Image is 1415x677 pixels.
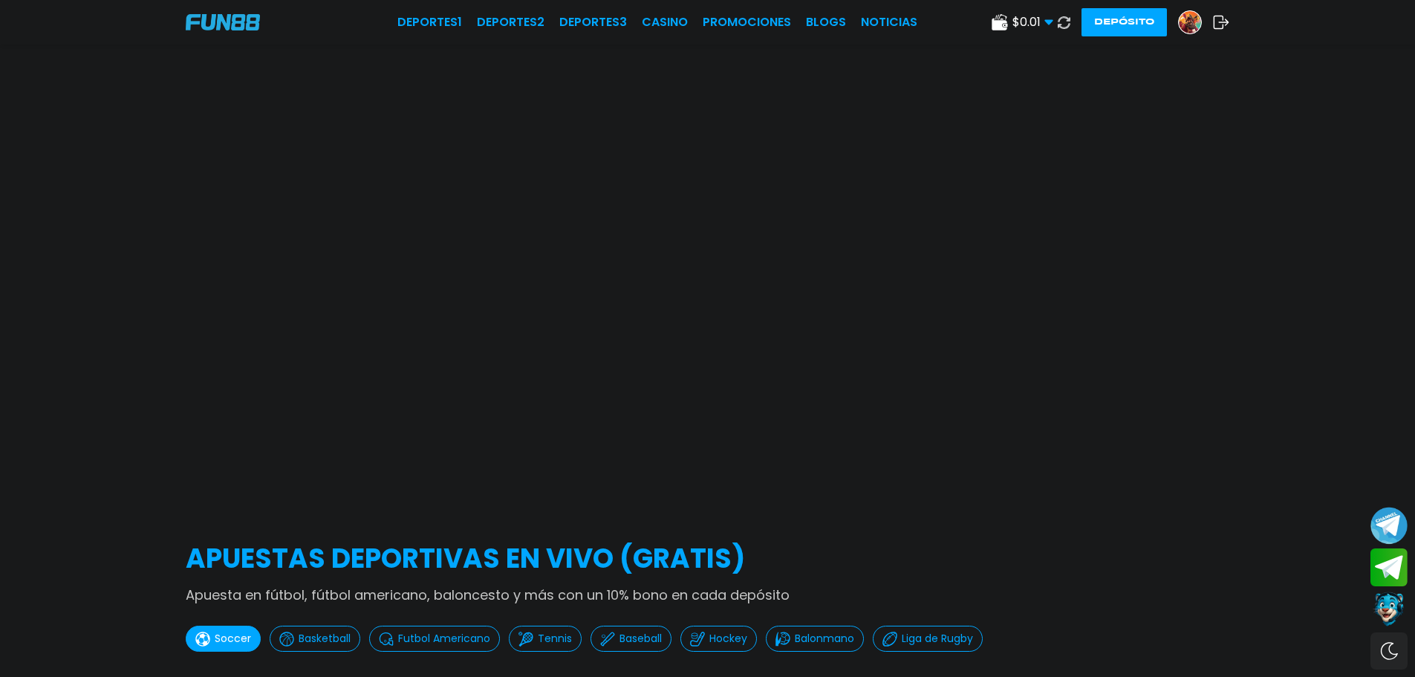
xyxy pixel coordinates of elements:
button: Soccer [186,626,261,652]
button: Join telegram channel [1370,506,1408,545]
a: Deportes1 [397,13,462,31]
button: Depósito [1081,8,1167,36]
button: Futbol Americano [369,626,500,652]
button: Join telegram [1370,548,1408,587]
img: Company Logo [186,14,260,30]
button: Baseball [591,626,671,652]
a: Avatar [1178,10,1213,34]
div: Switch theme [1370,632,1408,670]
a: Deportes3 [559,13,627,31]
button: Balonmano [766,626,864,652]
p: Baseball [619,631,662,647]
a: BLOGS [806,13,846,31]
img: Avatar [1179,11,1201,33]
button: Basketball [270,626,360,652]
button: Hockey [680,626,757,652]
h2: APUESTAS DEPORTIVAS EN VIVO (gratis) [186,539,1229,579]
p: Basketball [299,631,351,647]
span: $ 0.01 [1012,13,1053,31]
p: Balonmano [795,631,854,647]
a: CASINO [642,13,688,31]
p: Tennis [538,631,572,647]
button: Liga de Rugby [873,626,983,652]
p: Hockey [709,631,747,647]
button: Contact customer service [1370,590,1408,629]
a: Deportes2 [477,13,544,31]
a: Promociones [703,13,791,31]
a: NOTICIAS [861,13,917,31]
p: Soccer [215,631,251,647]
p: Futbol Americano [398,631,490,647]
p: Apuesta en fútbol, fútbol americano, baloncesto y más con un 10% bono en cada depósito [186,585,1229,605]
p: Liga de Rugby [902,631,973,647]
button: Tennis [509,626,582,652]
